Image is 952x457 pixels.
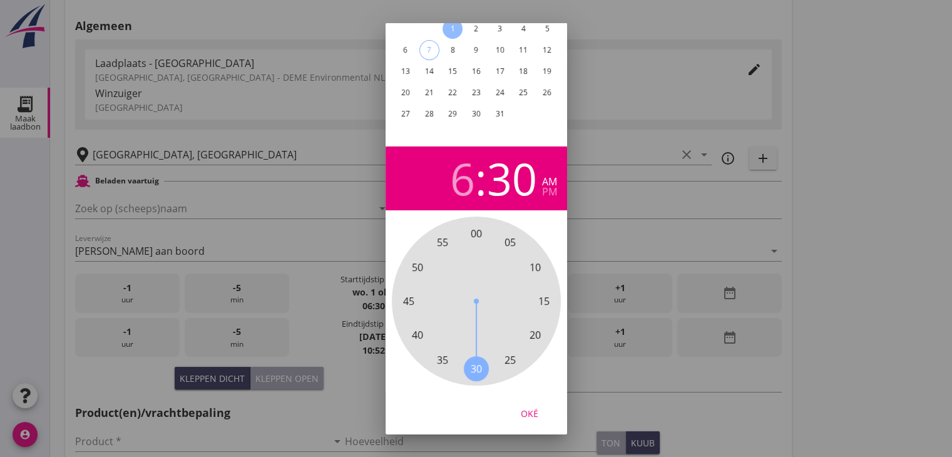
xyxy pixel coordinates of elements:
[489,83,509,103] button: 24
[487,157,537,200] div: 30
[395,83,415,103] button: 20
[395,104,415,124] button: 27
[537,19,557,39] button: 5
[419,104,439,124] button: 28
[542,187,557,197] div: pm
[475,157,487,200] span: :
[403,294,414,309] span: 45
[504,352,516,367] span: 25
[443,19,463,39] button: 1
[489,19,509,39] button: 3
[513,83,533,103] button: 25
[419,61,439,81] button: 14
[419,83,439,103] button: 21
[466,104,486,124] button: 30
[419,41,438,59] div: 7
[443,40,463,60] button: 8
[489,61,509,81] button: 17
[419,40,439,60] button: 7
[471,226,482,241] span: 00
[504,235,516,250] span: 05
[542,177,557,187] div: am
[466,61,486,81] button: 16
[513,19,533,39] button: 4
[466,40,486,60] button: 9
[529,327,540,342] span: 20
[513,61,533,81] button: 18
[443,104,463,124] button: 29
[537,83,557,103] button: 26
[538,294,550,309] span: 15
[450,157,475,200] div: 6
[412,260,423,275] span: 50
[443,61,463,81] button: 15
[471,361,482,376] span: 30
[489,104,509,124] button: 31
[502,402,557,424] button: Oké
[412,327,423,342] span: 40
[437,235,448,250] span: 55
[466,83,486,103] button: 23
[443,83,463,103] button: 22
[395,40,415,60] button: 6
[537,61,557,81] button: 19
[529,260,540,275] span: 10
[489,40,509,60] button: 10
[466,19,486,39] button: 2
[513,40,533,60] button: 11
[537,40,557,60] button: 12
[512,406,547,419] div: Oké
[437,352,448,367] span: 35
[395,61,415,81] button: 13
